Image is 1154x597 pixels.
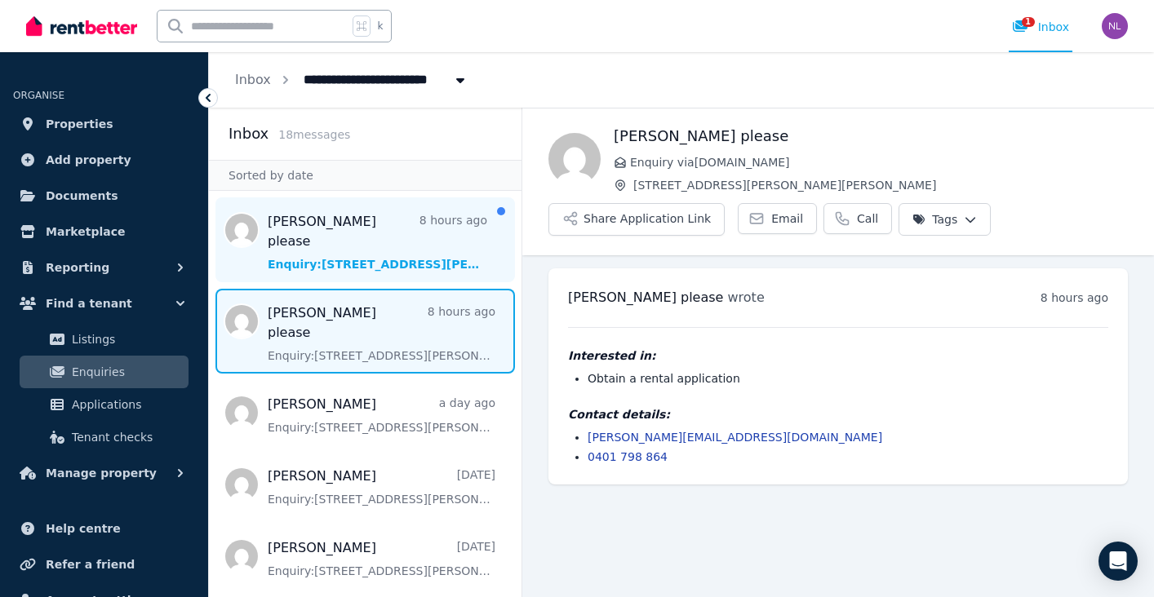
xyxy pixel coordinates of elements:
span: Refer a friend [46,555,135,574]
span: wrote [728,290,765,305]
span: Reporting [46,258,109,277]
span: Properties [46,114,113,134]
a: Enquiries [20,356,189,388]
button: Share Application Link [548,203,725,236]
span: 18 message s [278,128,350,141]
a: [PERSON_NAME] please8 hours agoEnquiry:[STREET_ADDRESS][PERSON_NAME][PERSON_NAME]. [268,303,495,364]
a: [PERSON_NAME][EMAIL_ADDRESS][DOMAIN_NAME] [588,431,882,444]
a: Properties [13,108,195,140]
span: Marketplace [46,222,125,241]
img: NICOLE LAMERS [1102,13,1128,39]
a: Listings [20,323,189,356]
a: Marketplace [13,215,195,248]
a: Inbox [235,72,271,87]
img: RentBetter [26,14,137,38]
span: Manage property [46,463,157,483]
span: k [377,20,383,33]
span: Email [771,210,803,227]
span: Help centre [46,519,121,538]
span: Applications [72,395,182,414]
span: Enquiry via [DOMAIN_NAME] [630,154,1128,170]
span: 1 [1022,17,1035,27]
nav: Breadcrumb [209,52,495,108]
div: Open Intercom Messenger [1099,542,1138,581]
a: Call [823,203,892,234]
a: Refer a friend [13,548,195,581]
a: Help centre [13,512,195,545]
a: Documents [13,179,195,212]
img: andrew please [548,133,601,185]
span: Tags [912,211,957,228]
span: Listings [72,329,182,349]
a: [PERSON_NAME][DATE]Enquiry:[STREET_ADDRESS][PERSON_NAME][PERSON_NAME]. [268,538,495,579]
div: Inbox [1012,19,1069,35]
time: 8 hours ago [1041,291,1108,304]
div: Sorted by date [209,160,522,191]
button: Find a tenant [13,287,195,320]
button: Manage property [13,457,195,489]
a: 0401 798 864 [588,450,668,463]
span: Call [857,210,878,227]
span: ORGANISE [13,90,64,101]
h1: [PERSON_NAME] please [614,125,1128,148]
span: Enquiries [72,362,182,382]
a: [PERSON_NAME] please8 hours agoEnquiry:[STREET_ADDRESS][PERSON_NAME][PERSON_NAME]. [268,212,487,272]
a: Add property [13,144,195,176]
a: [PERSON_NAME]a day agoEnquiry:[STREET_ADDRESS][PERSON_NAME][PERSON_NAME]. [268,395,495,436]
button: Reporting [13,251,195,284]
a: Applications [20,388,189,421]
h2: Inbox [229,122,269,145]
span: [STREET_ADDRESS][PERSON_NAME][PERSON_NAME] [633,177,1128,193]
span: Add property [46,150,131,170]
li: Obtain a rental application [588,370,1108,387]
span: Documents [46,186,118,206]
button: Tags [899,203,991,236]
a: Tenant checks [20,421,189,453]
a: Email [738,203,817,234]
span: [PERSON_NAME] please [568,290,723,305]
h4: Interested in: [568,347,1108,364]
span: Find a tenant [46,294,132,313]
a: [PERSON_NAME][DATE]Enquiry:[STREET_ADDRESS][PERSON_NAME][PERSON_NAME]. [268,467,495,507]
h4: Contact details: [568,406,1108,422]
span: Tenant checks [72,427,182,447]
